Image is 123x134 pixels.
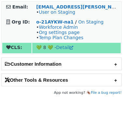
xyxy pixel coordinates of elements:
h2: Customer Information [2,58,121,70]
strong: CLS: [6,45,22,50]
footer: App not working? 🪳 [1,90,122,96]
h2: Other Tools & Resources [2,74,121,86]
a: Org settings page [39,30,79,35]
a: Workforce Admin [39,25,78,30]
a: Temp Plan Changes [39,35,83,40]
a: File a bug report! [91,91,122,95]
td: 💚 8 💚 - [32,43,121,53]
strong: Org ID: [12,19,30,25]
a: Detail [56,45,73,50]
span: • [36,9,75,15]
a: o-21AYKW-na1 [36,19,74,25]
strong: Email: [12,4,28,9]
span: • • • [36,25,83,40]
strong: / [75,19,77,25]
a: User on Staging [39,9,75,15]
a: On Staging [78,19,103,25]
